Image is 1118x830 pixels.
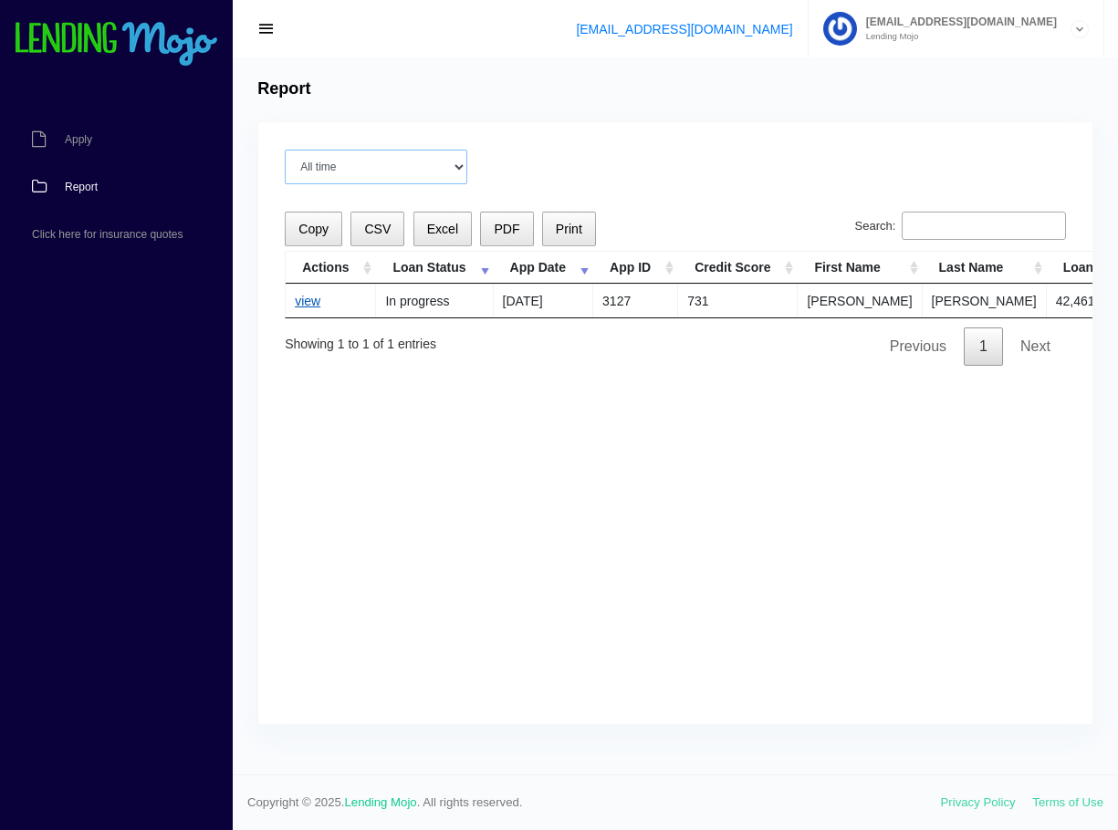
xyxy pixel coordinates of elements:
[350,212,404,247] button: CSV
[593,284,678,317] td: 3127
[923,284,1047,317] td: [PERSON_NAME]
[257,79,310,99] h4: Report
[1032,795,1103,809] a: Terms of Use
[376,252,493,284] th: Loan Status: activate to sort column ascending
[576,22,792,36] a: [EMAIL_ADDRESS][DOMAIN_NAME]
[902,212,1066,241] input: Search:
[286,252,376,284] th: Actions: activate to sort column ascending
[494,284,593,317] td: [DATE]
[298,222,329,236] span: Copy
[855,212,1066,241] label: Search:
[798,284,922,317] td: [PERSON_NAME]
[874,327,962,366] a: Previous
[427,222,458,236] span: Excel
[857,32,1057,41] small: Lending Mojo
[32,229,183,240] span: Click here for insurance quotes
[964,327,1003,366] a: 1
[941,795,1016,809] a: Privacy Policy
[376,284,493,317] td: In progress
[65,134,92,145] span: Apply
[14,22,219,67] img: logo-small.png
[823,12,857,46] img: Profile image
[413,212,473,247] button: Excel
[65,182,98,192] span: Report
[494,252,593,284] th: App Date: activate to sort column ascending
[678,252,798,284] th: Credit Score: activate to sort column ascending
[556,222,582,236] span: Print
[923,252,1047,284] th: Last Name: activate to sort column ascending
[1005,327,1066,366] a: Next
[247,794,941,812] span: Copyright © 2025. . All rights reserved.
[285,324,436,354] div: Showing 1 to 1 of 1 entries
[480,212,533,247] button: PDF
[593,252,678,284] th: App ID: activate to sort column ascending
[345,795,417,809] a: Lending Mojo
[285,212,342,247] button: Copy
[364,222,391,236] span: CSV
[798,252,922,284] th: First Name: activate to sort column ascending
[295,294,320,308] a: view
[678,284,798,317] td: 731
[857,16,1057,27] span: [EMAIL_ADDRESS][DOMAIN_NAME]
[542,212,596,247] button: Print
[494,222,519,236] span: PDF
